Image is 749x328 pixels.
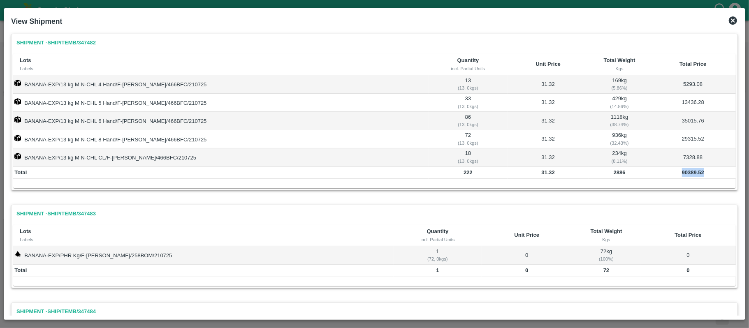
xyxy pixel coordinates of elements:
td: BANANA-EXP/13 kg M N-CHL 5 Hand/F-[PERSON_NAME]/466BFC/210725 [13,94,429,112]
td: 169 kg [589,75,650,93]
div: incl. Partial Units [400,236,475,243]
b: Lots [20,228,31,234]
td: 0 [640,246,736,264]
div: ( 38.74 %) [590,121,649,128]
b: 72 [603,267,609,273]
td: 234 kg [589,148,650,166]
b: View Shipment [11,17,62,25]
b: 31.32 [541,169,555,176]
b: Total Price [675,232,702,238]
div: ( 100 %) [573,255,639,263]
td: BANANA-EXP/13 kg M N-CHL 8 Hand/F-[PERSON_NAME]/466BFC/210725 [13,130,429,148]
td: 1 [394,246,482,264]
a: Shipment -SHIP/TEMB/347483 [13,207,99,221]
div: incl. Partial Units [435,65,501,72]
div: ( 13, 0 kgs) [430,84,506,92]
b: Unit Price [536,61,561,67]
td: 5293.08 [650,75,736,93]
td: 31.32 [508,130,589,148]
div: Kgs [596,65,644,72]
td: 31.32 [508,148,589,166]
td: 72 [429,130,508,148]
td: BANANA-EXP/13 kg M N-CHL 6 Hand/F-[PERSON_NAME]/466BFC/210725 [13,112,429,130]
div: ( 8.11 %) [590,157,649,165]
img: box [14,153,21,159]
div: ( 13, 0 kgs) [430,103,506,110]
b: 0 [525,267,528,273]
div: ( 13, 0 kgs) [430,121,506,128]
td: 72 kg [572,246,640,264]
td: 31.32 [508,75,589,93]
b: Total Weight [604,57,635,63]
b: Total [14,267,27,273]
td: 936 kg [589,130,650,148]
b: Unit Price [515,232,540,238]
div: ( 32.43 %) [590,139,649,147]
div: ( 14.86 %) [590,103,649,110]
td: 31.32 [508,94,589,112]
b: Total Price [679,61,707,67]
img: box [14,135,21,141]
td: BANANA-EXP/13 kg M N-CHL CL/F-[PERSON_NAME]/466BFC/210725 [13,148,429,166]
td: BANANA-EXP/13 kg M N-CHL 4 Hand/F-[PERSON_NAME]/466BFC/210725 [13,75,429,93]
img: box [14,80,21,86]
div: Kgs [579,236,634,243]
img: weight [14,251,21,257]
td: 1118 kg [589,112,650,130]
td: 31.32 [508,112,589,130]
td: 13436.28 [650,94,736,112]
img: box [14,98,21,105]
td: 35015.76 [650,112,736,130]
b: 90389.52 [682,169,704,176]
td: 13 [429,75,508,93]
b: 0 [686,267,689,273]
b: 222 [464,169,473,176]
div: ( 72, 0 kgs) [395,255,480,263]
div: Labels [20,65,422,72]
td: 33 [429,94,508,112]
b: Total [14,169,27,176]
td: 0 [482,246,572,264]
td: 18 [429,148,508,166]
td: 29315.52 [650,130,736,148]
b: 2886 [614,169,626,176]
a: Shipment -SHIP/TEMB/347482 [13,36,99,50]
td: 429 kg [589,94,650,112]
td: 86 [429,112,508,130]
a: Shipment -SHIP/TEMB/347484 [13,305,99,319]
b: Quantity [457,57,479,63]
td: BANANA-EXP/PHR Kg/F-[PERSON_NAME]/258BOM/210725 [13,246,394,264]
div: ( 13, 0 kgs) [430,157,506,165]
div: ( 13, 0 kgs) [430,139,506,147]
b: Total Weight [591,228,622,234]
b: 1 [436,267,439,273]
img: box [14,116,21,123]
b: Quantity [427,228,449,234]
div: Labels [20,236,387,243]
div: ( 5.86 %) [590,84,649,92]
td: 7328.88 [650,148,736,166]
b: Lots [20,57,31,63]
